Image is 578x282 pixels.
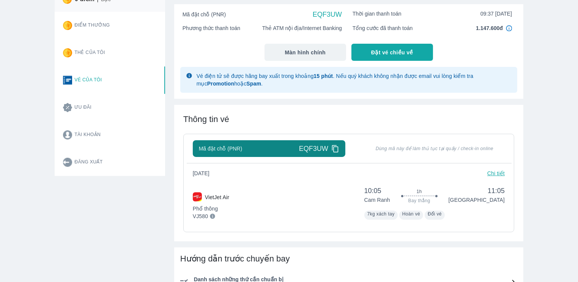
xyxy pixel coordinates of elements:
button: Thẻ của tôi [57,39,165,67]
p: VJ580 [193,212,208,220]
span: [DATE] [193,170,216,177]
span: Đổi vé [428,211,442,217]
span: Màn hình chính [285,49,326,56]
span: Thông tin vé [183,114,229,124]
button: Ưu đãi [57,94,165,121]
p: Chi tiết [487,170,505,177]
button: Tài khoản [57,121,165,149]
p: Cam Ranh [364,196,390,204]
img: glyph [186,73,192,78]
img: star [63,48,72,57]
span: 1.147.600đ [476,24,503,32]
span: Phương thức thanh toán [183,24,240,32]
strong: Promotion [207,81,234,87]
button: Đăng xuất [57,149,165,176]
span: Mã đặt chỗ (PNR) [183,11,226,18]
button: Vé của tôi [57,67,165,94]
div: Card thong tin user [55,12,165,176]
span: Mã đặt chỗ (PNR) [199,145,242,152]
img: star [63,21,72,30]
span: 1h [417,189,422,195]
img: account [63,130,72,139]
span: Đặt vé chiều về [371,49,413,56]
p: VietJet Air [205,193,229,201]
span: EQF3UW [299,144,328,153]
img: logout [63,158,72,167]
img: ticket [63,76,72,85]
img: in4 [506,25,512,31]
button: Màn hình chính [265,44,346,61]
span: Hoàn vé [402,211,421,217]
span: Bay thẳng [408,198,430,204]
strong: 15 phút [313,73,333,79]
button: Điểm thưởng [57,12,165,39]
span: 11:05 [449,186,505,195]
span: 7kg xách tay [367,211,395,217]
p: Phổ thông [193,205,229,212]
span: 09:37 [DATE] [480,10,512,17]
span: Thời gian thanh toán [353,10,402,17]
img: promotion [63,103,72,112]
span: Vé điện tử sẽ được hãng bay xuất trong khoảng . Nếu quý khách không nhận được email vui lòng kiểm... [197,73,474,87]
button: Đặt vé chiều về [351,44,433,61]
span: Hướng dẫn trước chuyến bay [180,254,290,263]
p: [GEOGRAPHIC_DATA] [449,196,505,204]
strong: Spam [246,81,261,87]
span: Dùng mã này để làm thủ tục tại quầy / check-in online [364,146,505,152]
span: Tổng cước đã thanh toán [353,24,413,32]
span: 10:05 [364,186,390,195]
span: Thẻ ATM nội địa/Internet Banking [262,24,342,32]
span: EQF3UW [313,10,342,19]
